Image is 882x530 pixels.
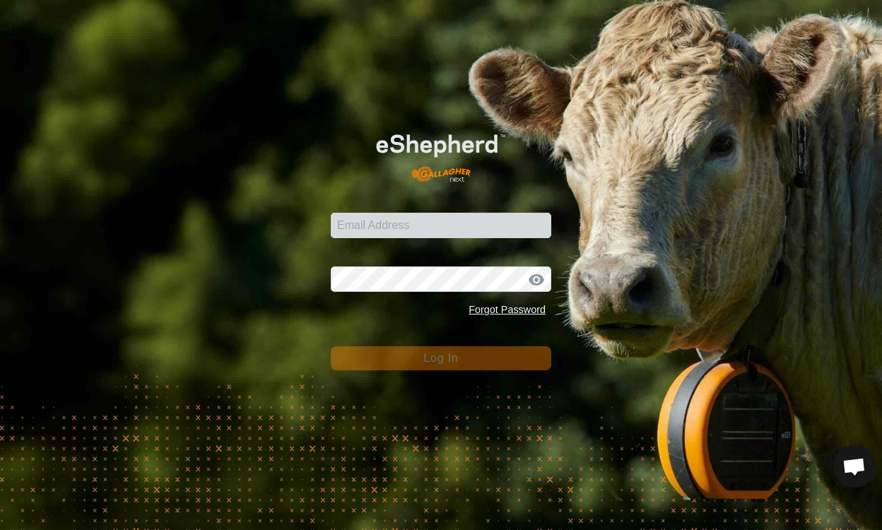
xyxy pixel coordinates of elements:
[331,346,551,370] button: Log In
[469,304,546,315] a: Forgot Password
[833,445,876,488] div: Open chat
[423,352,458,364] span: Log In
[353,116,529,191] img: E-shepherd Logo
[331,213,551,238] input: Email Address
